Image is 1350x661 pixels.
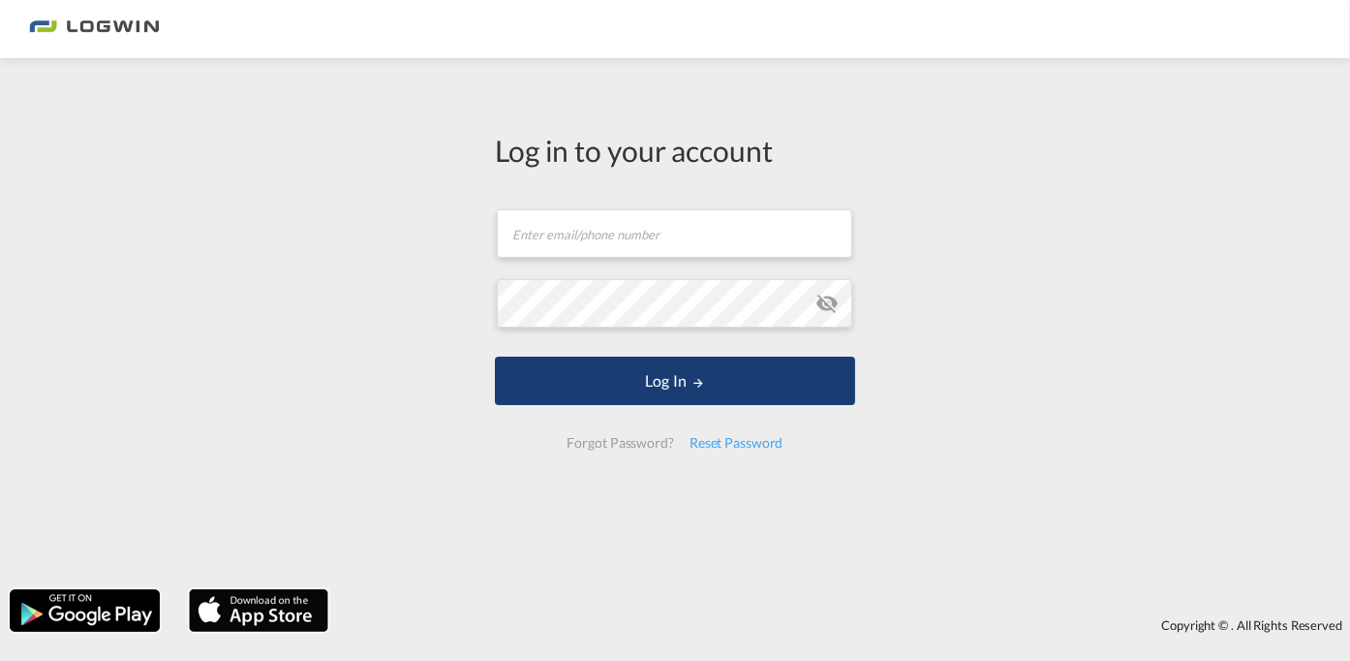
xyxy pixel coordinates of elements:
div: Reset Password [682,425,791,460]
div: Forgot Password? [559,425,681,460]
div: Log in to your account [495,130,855,171]
img: bc73a0e0d8c111efacd525e4c8ad7d32.png [29,8,160,51]
md-icon: icon-eye-off [815,292,839,315]
img: apple.png [187,587,330,634]
div: Copyright © . All Rights Reserved [338,609,1350,642]
button: LOGIN [495,357,855,405]
input: Enter email/phone number [497,209,852,258]
img: google.png [8,587,162,634]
